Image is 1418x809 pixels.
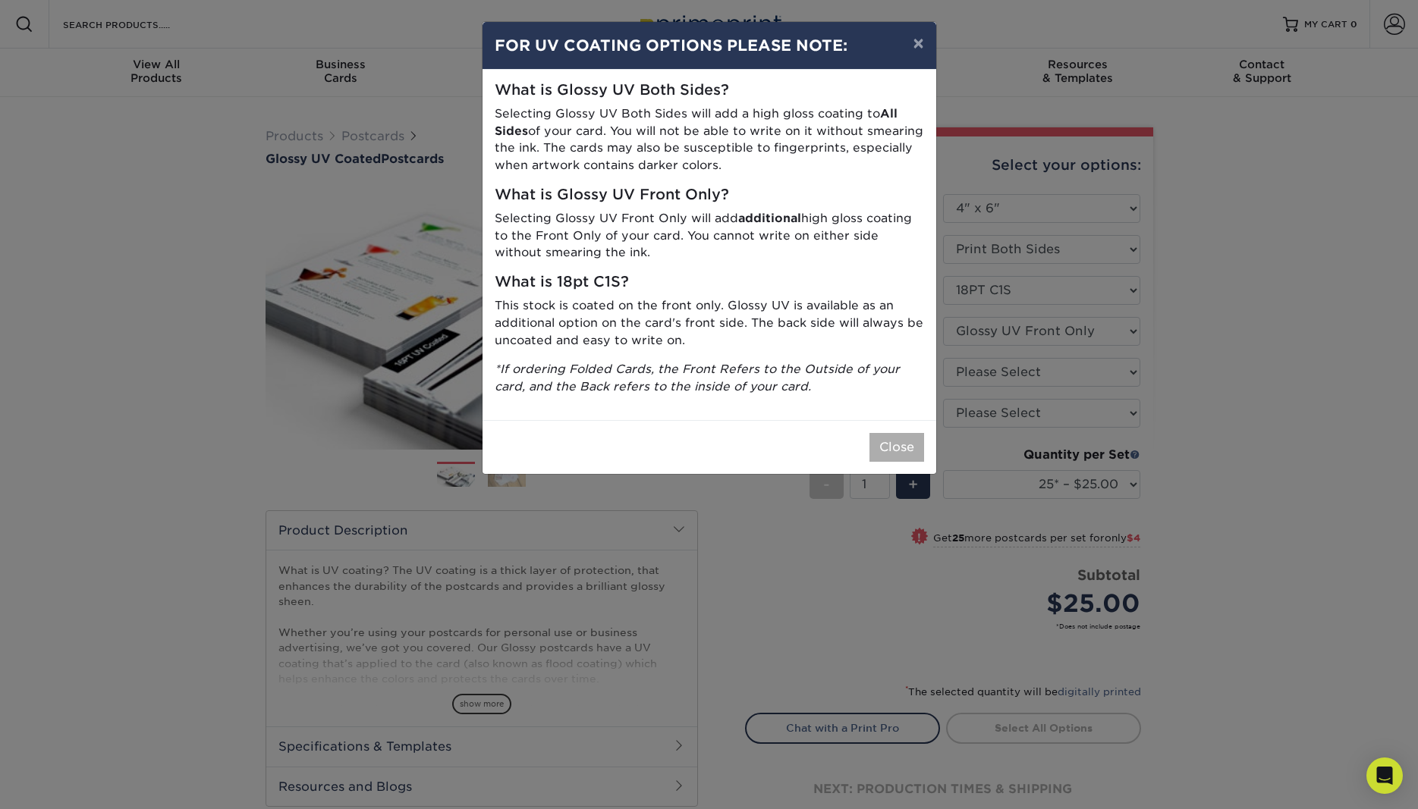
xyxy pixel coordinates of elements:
[495,210,924,262] p: Selecting Glossy UV Front Only will add high gloss coating to the Front Only of your card. You ca...
[495,105,924,174] p: Selecting Glossy UV Both Sides will add a high gloss coating to of your card. You will not be abl...
[495,187,924,204] h5: What is Glossy UV Front Only?
[1366,757,1403,794] div: Open Intercom Messenger
[495,106,898,138] strong: All Sides
[495,34,924,57] h4: FOR UV COATING OPTIONS PLEASE NOTE:
[738,211,801,225] strong: additional
[495,274,924,291] h5: What is 18pt C1S?
[495,297,924,349] p: This stock is coated on the front only. Glossy UV is available as an additional option on the car...
[901,22,935,64] button: ×
[495,82,924,99] h5: What is Glossy UV Both Sides?
[869,433,924,462] button: Close
[495,362,900,394] i: *If ordering Folded Cards, the Front Refers to the Outside of your card, and the Back refers to t...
